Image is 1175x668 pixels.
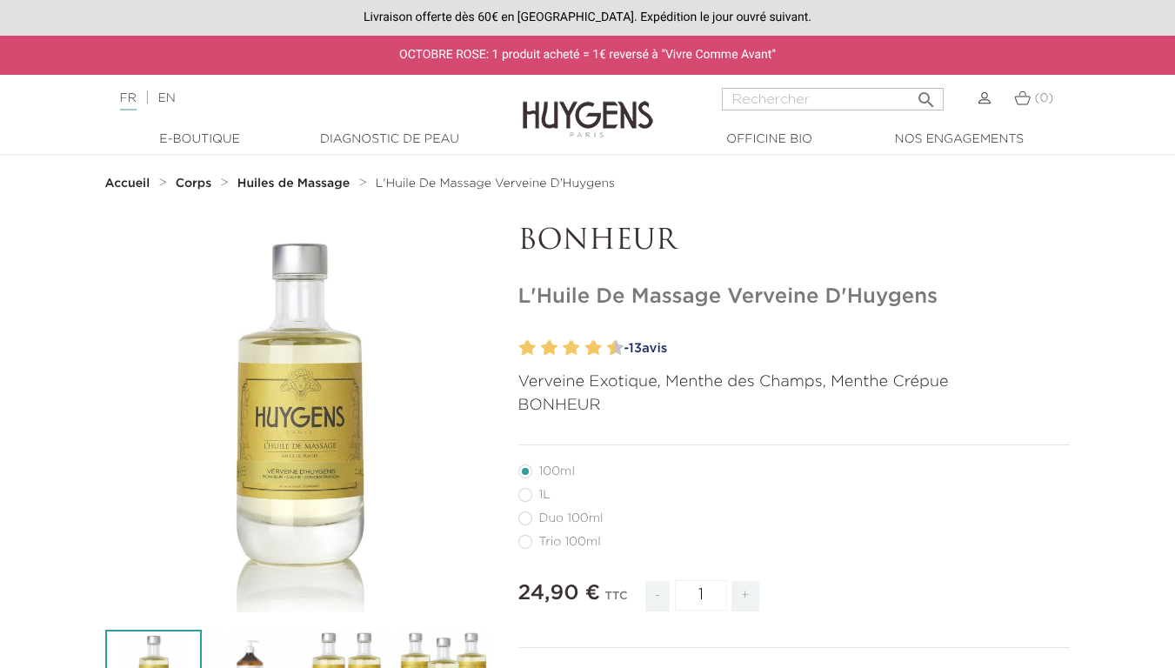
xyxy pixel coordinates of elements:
[911,83,942,106] button: 
[589,336,602,361] label: 8
[518,225,1071,258] p: BONHEUR
[605,578,628,625] div: TTC
[567,336,580,361] label: 6
[523,336,536,361] label: 2
[675,580,727,611] input: Quantité
[722,88,944,110] input: Rechercher
[176,177,216,190] a: Corps
[303,130,477,149] a: Diagnostic de peau
[105,177,154,190] a: Accueil
[683,130,857,149] a: Officine Bio
[113,130,287,149] a: E-Boutique
[604,336,610,361] label: 9
[237,177,354,190] a: Huiles de Massage
[544,336,557,361] label: 4
[537,336,544,361] label: 3
[376,177,615,190] span: L'Huile De Massage Verveine D'Huygens
[916,84,937,105] i: 
[518,583,601,604] span: 24,90 €
[518,535,622,549] label: Trio 100ml
[618,336,1071,362] a: -13avis
[559,336,565,361] label: 5
[872,130,1046,149] a: Nos engagements
[105,177,150,190] strong: Accueil
[518,394,1071,417] p: BONHEUR
[518,488,571,502] label: 1L
[111,88,477,109] div: |
[376,177,615,190] a: L'Huile De Massage Verveine D'Huygens
[518,464,596,478] label: 100ml
[523,73,653,140] img: Huygens
[645,581,670,611] span: -
[518,284,1071,310] h1: L'Huile De Massage Verveine D'Huygens
[157,92,175,104] a: EN
[629,342,642,355] span: 13
[611,336,624,361] label: 10
[581,336,587,361] label: 7
[518,371,1071,394] p: Verveine Exotique, Menthe des Champs, Menthe Crépue
[1034,92,1053,104] span: (0)
[516,336,522,361] label: 1
[518,511,624,525] label: Duo 100ml
[120,92,137,110] a: FR
[731,581,759,611] span: +
[176,177,212,190] strong: Corps
[237,177,350,190] strong: Huiles de Massage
